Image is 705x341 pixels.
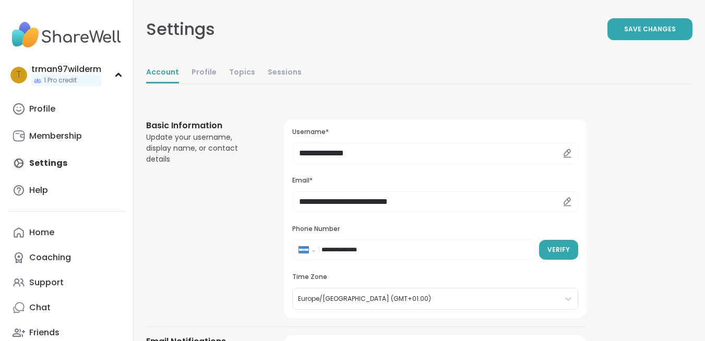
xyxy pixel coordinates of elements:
h3: Basic Information [146,119,259,132]
h3: Time Zone [292,273,578,282]
span: 1 Pro credit [44,76,77,85]
div: Support [29,277,64,288]
span: Verify [547,245,570,254]
a: Profile [192,63,217,83]
h3: Username* [292,128,578,137]
div: Coaching [29,252,71,263]
span: t [16,68,21,82]
div: Help [29,185,48,196]
div: Update your username, display name, or contact details [146,132,259,165]
a: Chat [8,295,125,320]
a: Sessions [268,63,302,83]
div: trman97wilderm [31,64,101,75]
a: Account [146,63,179,83]
button: Verify [539,240,578,260]
div: Home [29,227,54,238]
a: Topics [229,63,255,83]
div: Friends [29,327,59,338]
a: Profile [8,96,125,121]
a: Coaching [8,245,125,270]
div: Profile [29,103,55,115]
img: ShareWell Nav Logo [8,17,125,53]
a: Support [8,270,125,295]
div: Settings [146,17,215,42]
div: Membership [29,130,82,142]
h3: Email* [292,176,578,185]
span: Save Changes [624,25,676,34]
a: Membership [8,124,125,149]
button: Save Changes [607,18,692,40]
h3: Phone Number [292,225,578,234]
a: Home [8,220,125,245]
a: Help [8,178,125,203]
div: Chat [29,302,51,313]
